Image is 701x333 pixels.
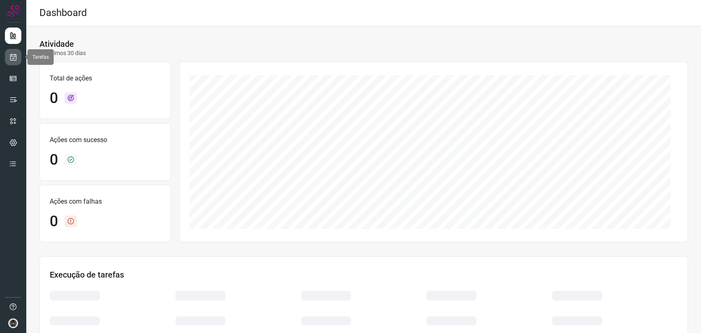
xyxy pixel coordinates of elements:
[50,151,58,169] h1: 0
[50,213,58,230] h1: 0
[50,90,58,107] h1: 0
[39,39,74,49] h3: Atividade
[50,197,161,207] p: Ações com falhas
[50,73,161,83] p: Total de ações
[50,270,678,280] h3: Execução de tarefas
[8,318,18,328] img: d44150f10045ac5288e451a80f22ca79.png
[32,54,49,60] span: Tarefas
[7,5,19,17] img: Logo
[39,49,86,57] p: Últimos 30 dias
[50,135,161,145] p: Ações com sucesso
[39,7,87,19] h2: Dashboard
